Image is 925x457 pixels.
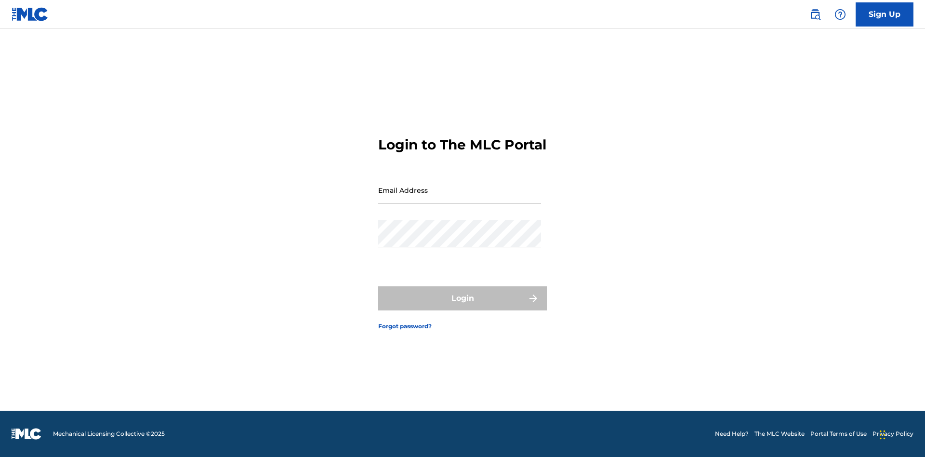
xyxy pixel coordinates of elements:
h3: Login to The MLC Portal [378,136,546,153]
a: Sign Up [856,2,913,27]
a: The MLC Website [754,430,805,438]
div: Drag [880,420,885,449]
div: Help [831,5,850,24]
span: Mechanical Licensing Collective © 2025 [53,430,165,438]
a: Portal Terms of Use [810,430,867,438]
img: search [809,9,821,20]
a: Privacy Policy [872,430,913,438]
img: help [834,9,846,20]
a: Need Help? [715,430,749,438]
a: Public Search [806,5,825,24]
iframe: Chat Widget [877,411,925,457]
a: Forgot password? [378,322,432,331]
img: MLC Logo [12,7,49,21]
img: logo [12,428,41,440]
